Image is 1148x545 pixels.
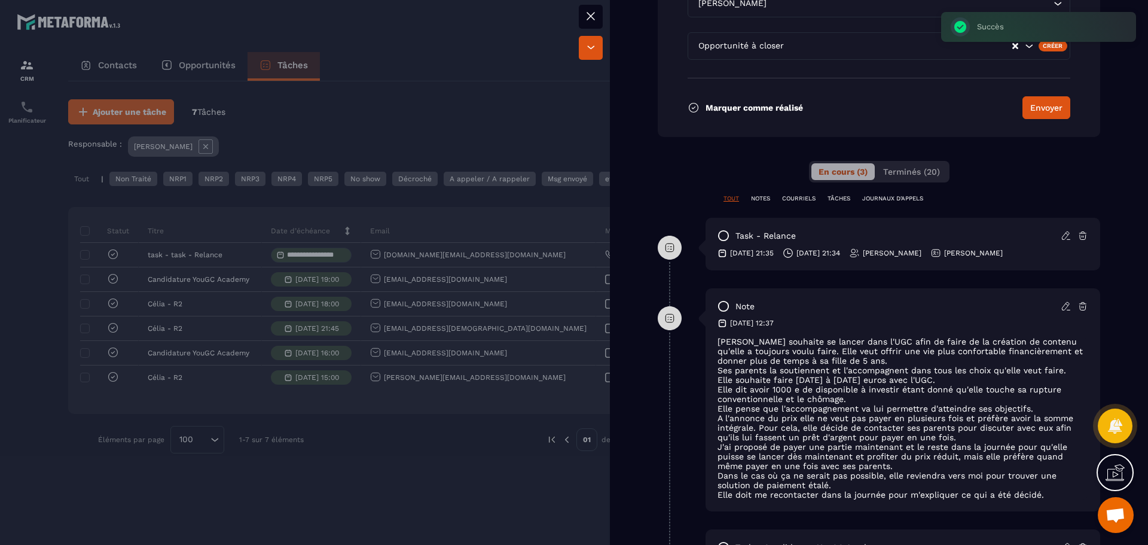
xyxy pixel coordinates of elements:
span: En cours (3) [819,167,868,176]
p: [DATE] 12:37 [730,318,774,328]
div: Search for option [688,32,1070,60]
p: [DATE] 21:34 [796,248,840,258]
input: Search for option [786,39,1011,53]
p: Elle dit avoir 1000 e de disponible à investir étant donné qu'elle touche sa rupture conventionne... [717,385,1088,404]
p: J'ai proposé de payer une partie maintenant et le reste dans la journée pour qu'elle puisse se la... [717,442,1088,471]
p: [PERSON_NAME] [944,248,1003,258]
p: note [735,301,755,312]
p: Elle pense que l'accompagnement va lui permettre d'atteindre ses objectifs. [717,404,1088,413]
p: Marquer comme réalisé [706,103,803,112]
button: En cours (3) [811,163,875,180]
p: Dans le cas où ça ne serait pas possible, elle reviendra vers moi pour trouver une solution de pa... [717,471,1088,490]
p: task - Relance [735,230,796,242]
div: Ouvrir le chat [1098,497,1134,533]
p: Elle doit me recontacter dans la journée pour m'expliquer ce qui a été décidé. [717,490,1088,500]
p: A l'annonce du prix elle ne veut pas payer en plusieurs fois et préfère avoir la somme intégrale.... [717,413,1088,442]
p: COURRIELS [782,194,816,203]
p: Elle souhaite faire [DATE] à [DATE] euros avec l'UGC. [717,375,1088,385]
button: Terminés (20) [876,163,947,180]
div: Créer [1039,41,1068,51]
p: TÂCHES [828,194,850,203]
button: Clear Selected [1012,42,1018,51]
p: NOTES [751,194,770,203]
p: Ses parents la soutiennent et l'accompagnent dans tous les choix qu'elle veut faire. [717,366,1088,375]
span: Opportunité à closer [695,39,786,53]
button: Envoyer [1022,96,1070,119]
p: [DATE] 21:35 [730,248,774,258]
p: [PERSON_NAME] souhaite se lancer dans l'UGC afin de faire de la création de contenu qu'elle a tou... [717,337,1088,366]
span: Terminés (20) [883,167,940,176]
p: TOUT [723,194,739,203]
p: [PERSON_NAME] [863,248,921,258]
p: JOURNAUX D'APPELS [862,194,923,203]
